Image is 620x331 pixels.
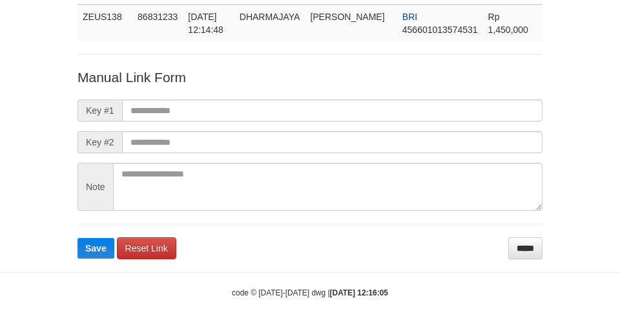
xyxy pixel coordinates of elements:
span: Copy 456601013574531 to clipboard [402,25,478,35]
p: Manual Link Form [77,68,542,87]
td: ZEUS138 [77,5,132,41]
span: BRI [402,12,417,22]
span: Note [77,163,113,211]
span: Key #2 [77,131,122,153]
strong: [DATE] 12:16:05 [330,288,388,297]
span: Reset Link [125,243,168,253]
a: Reset Link [117,237,176,259]
small: code © [DATE]-[DATE] dwg | [232,288,388,297]
button: Save [77,238,114,259]
td: 86831233 [132,5,183,41]
span: Rp 1,450,000 [488,12,528,35]
span: DHARMAJAYA [240,12,300,22]
span: Save [85,243,107,253]
span: Key #1 [77,100,122,122]
span: [DATE] 12:14:48 [188,12,223,35]
span: [PERSON_NAME] [310,12,384,22]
